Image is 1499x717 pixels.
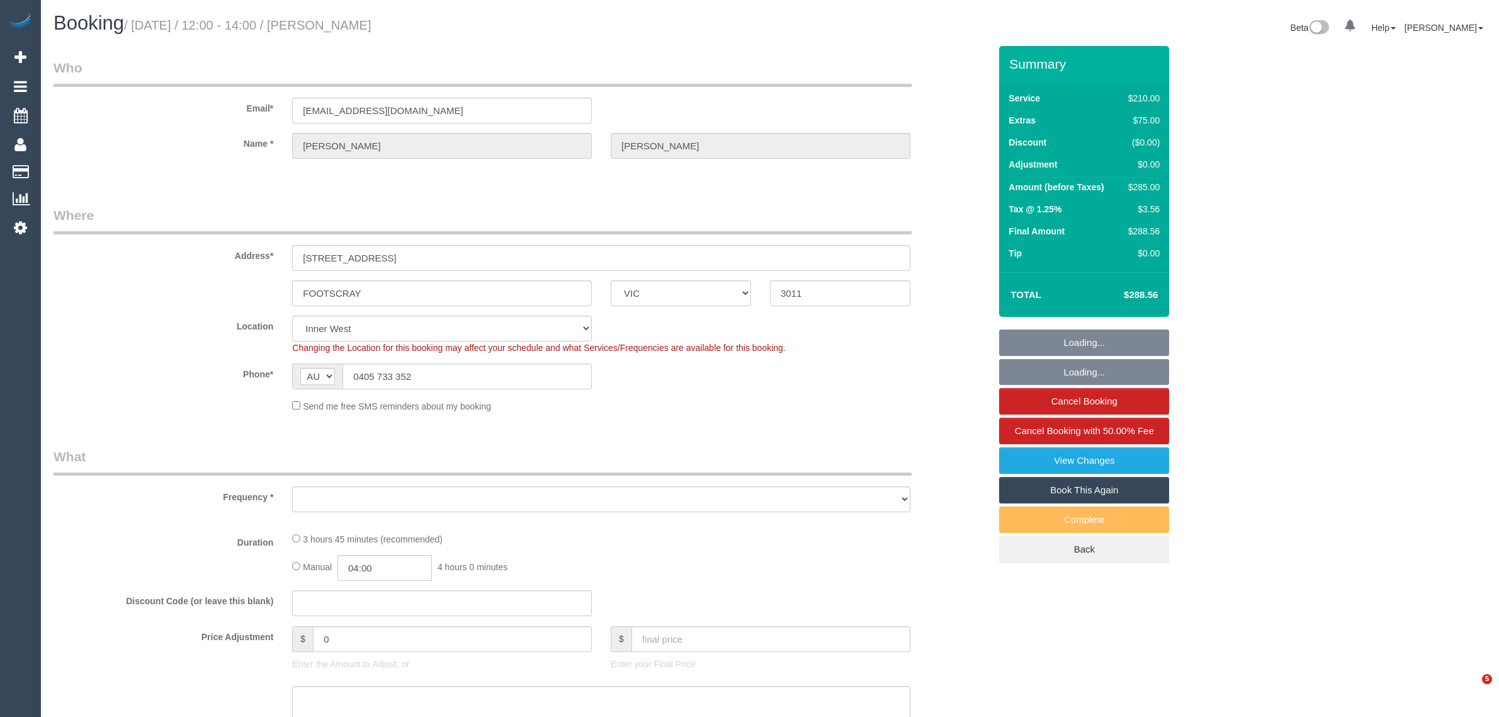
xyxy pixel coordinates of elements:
input: final price [631,626,910,652]
span: $ [292,626,313,652]
label: Duration [44,532,283,549]
input: Last Name* [611,133,910,159]
a: View Changes [999,447,1169,474]
span: 5 [1482,674,1492,684]
div: $288.56 [1123,225,1160,238]
a: Back [999,536,1169,563]
span: Booking [54,12,124,34]
legend: Where [54,206,912,234]
div: $0.00 [1123,247,1160,260]
span: 3 hours 45 minutes (recommended) [303,534,443,544]
label: Phone* [44,364,283,381]
a: Help [1371,23,1396,33]
iframe: Intercom live chat [1456,674,1486,704]
span: $ [611,626,631,652]
a: Book This Again [999,477,1169,503]
label: Location [44,316,283,333]
img: New interface [1308,20,1329,37]
div: $75.00 [1123,114,1160,127]
label: Frequency * [44,486,283,503]
span: Manual [303,562,332,572]
h3: Summary [1009,57,1163,71]
strong: Total [1010,289,1041,300]
span: Send me free SMS reminders about my booking [303,401,491,411]
div: $0.00 [1123,158,1160,171]
span: 4 hours 0 minutes [438,562,507,572]
label: Final Amount [1009,225,1065,238]
label: Service [1009,92,1040,105]
legend: Who [54,59,912,87]
label: Discount Code (or leave this blank) [44,590,283,607]
div: ($0.00) [1123,136,1160,149]
label: Amount (before Taxes) [1009,181,1104,193]
input: Phone* [342,364,592,389]
label: Tip [1009,247,1022,260]
input: Email* [292,98,592,123]
input: First Name* [292,133,592,159]
a: Cancel Booking with 50.00% Fee [999,418,1169,444]
img: Automaid Logo [8,13,33,30]
span: Cancel Booking with 50.00% Fee [1015,425,1154,436]
label: Address* [44,245,283,262]
input: Post Code* [770,280,910,306]
label: Tax @ 1.25% [1009,203,1061,215]
p: Enter your Final Price [611,658,910,670]
label: Name * [44,133,283,150]
span: Changing the Location for this booking may affect your schedule and what Services/Frequencies are... [292,343,785,353]
div: $210.00 [1123,92,1160,105]
label: Email* [44,98,283,115]
h4: $288.56 [1086,290,1158,301]
a: Beta [1291,23,1330,33]
div: $3.56 [1123,203,1160,215]
small: / [DATE] / 12:00 - 14:00 / [PERSON_NAME] [124,18,371,32]
label: Discount [1009,136,1046,149]
label: Extras [1009,114,1036,127]
input: Suburb* [292,280,592,306]
div: $285.00 [1123,181,1160,193]
label: Price Adjustment [44,626,283,643]
p: Enter the Amount to Adjust, or [292,658,592,670]
legend: What [54,447,912,476]
label: Adjustment [1009,158,1057,171]
a: Cancel Booking [999,388,1169,415]
a: [PERSON_NAME] [1405,23,1483,33]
